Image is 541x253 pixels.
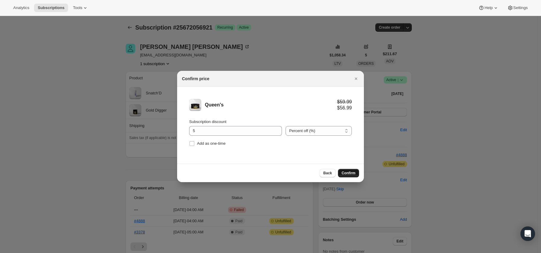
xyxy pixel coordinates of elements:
div: $56.99 [337,105,352,111]
button: Settings [504,4,531,12]
button: Analytics [10,4,33,12]
span: Back [323,171,332,176]
span: Add as one-time [197,141,226,146]
button: Close [352,74,360,83]
img: Queen's [189,99,201,111]
button: Subscriptions [34,4,68,12]
button: Tools [69,4,92,12]
button: Help [475,4,502,12]
span: Confirm [342,171,355,176]
div: $59.99 [337,99,352,105]
div: Queen's [205,102,337,108]
h2: Confirm price [182,76,209,82]
span: Subscriptions [38,5,64,10]
span: Analytics [13,5,29,10]
span: Settings [513,5,528,10]
span: Subscription discount [189,119,227,124]
span: Help [484,5,493,10]
button: Confirm [338,169,359,177]
div: Open Intercom Messenger [521,226,535,241]
button: Back [320,169,336,177]
span: Tools [73,5,82,10]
